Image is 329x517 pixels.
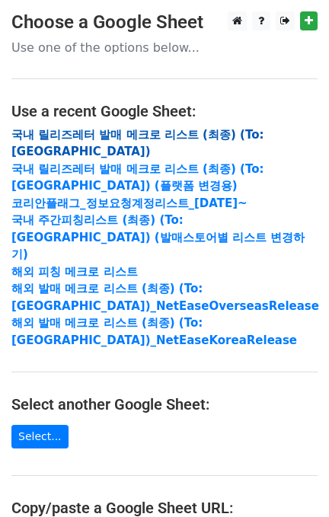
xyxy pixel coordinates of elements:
[11,40,318,56] p: Use one of the options below...
[11,395,318,413] h4: Select another Google Sheet:
[11,162,264,193] a: 국내 릴리즈레터 발매 메크로 리스트 (최종) (To:[GEOGRAPHIC_DATA]) (플랫폼 변경용)
[11,425,69,448] a: Select...
[11,11,318,34] h3: Choose a Google Sheet
[253,444,329,517] iframe: Chat Widget
[11,213,305,261] a: 국내 주간피칭리스트 (최종) (To:[GEOGRAPHIC_DATA]) (발매스토어별 리스트 변경하기)
[11,265,138,279] a: 해외 피칭 메크로 리스트
[11,102,318,120] h4: Use a recent Google Sheet:
[11,196,248,210] a: 코리안플래그_정보요청계정리스트_[DATE]~
[11,282,319,313] a: 해외 발매 메크로 리스트 (최종) (To: [GEOGRAPHIC_DATA])_NetEaseOverseasRelease
[11,128,264,159] a: 국내 릴리즈레터 발매 메크로 리스트 (최종) (To:[GEOGRAPHIC_DATA])
[11,316,297,347] a: 해외 발매 메크로 리스트 (최종) (To: [GEOGRAPHIC_DATA])_NetEaseKoreaRelease
[11,499,318,517] h4: Copy/paste a Google Sheet URL:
